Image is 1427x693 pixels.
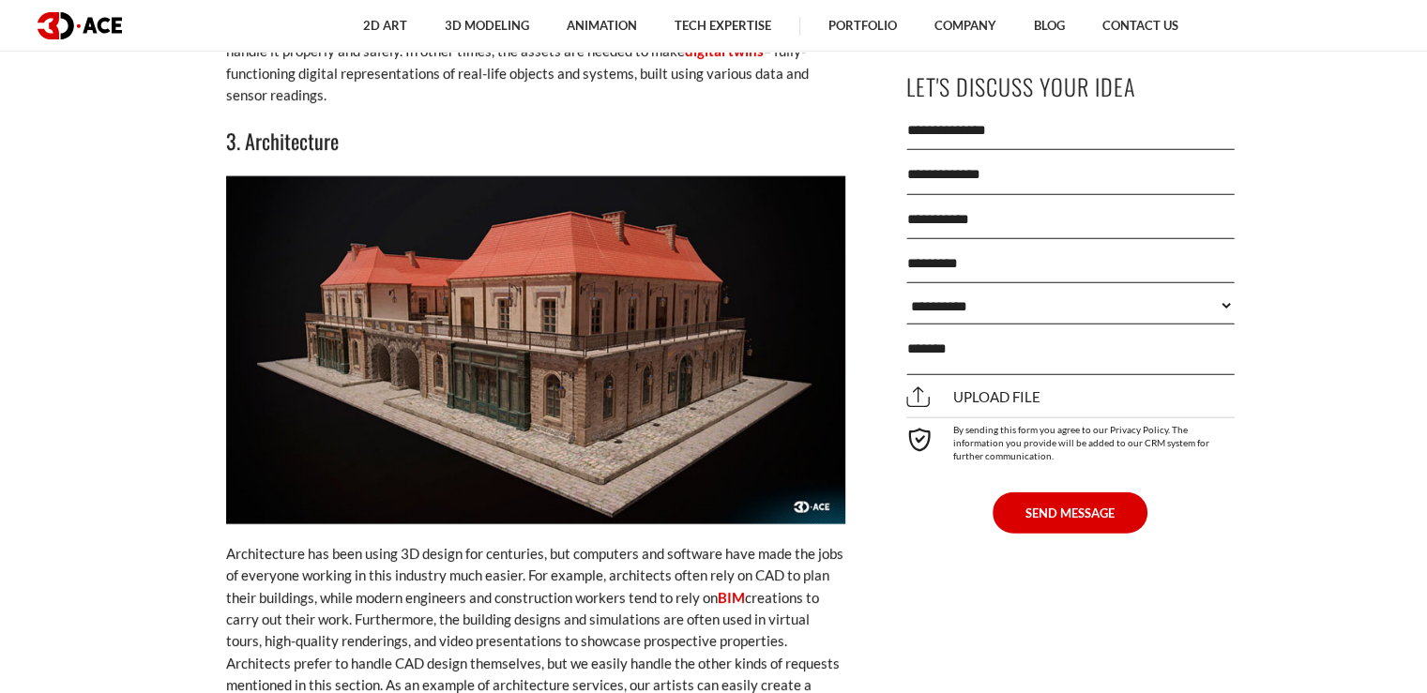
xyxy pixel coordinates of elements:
div: By sending this form you agree to our Privacy Policy. The information you provide will be added t... [906,416,1235,461]
img: logo dark [38,12,122,39]
a: BIM [718,589,745,606]
span: Upload file [906,388,1040,405]
button: SEND MESSAGE [993,491,1147,533]
img: 3d reference images [226,176,845,524]
p: Let's Discuss Your Idea [906,65,1235,107]
h3: 3. Architecture [226,125,845,157]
